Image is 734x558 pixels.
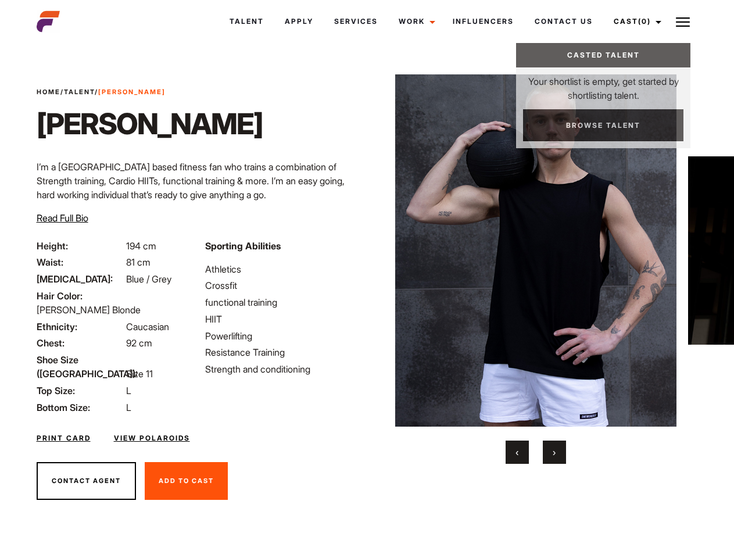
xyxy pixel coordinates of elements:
[37,88,60,96] a: Home
[126,385,131,396] span: L
[37,272,124,286] span: [MEDICAL_DATA]:
[126,256,151,268] span: 81 cm
[64,88,95,96] a: Talent
[205,345,360,359] li: Resistance Training
[205,312,360,326] li: HIIT
[205,295,360,309] li: functional training
[37,212,88,224] span: Read Full Bio
[523,109,683,141] a: Browse Talent
[37,289,124,303] span: Hair Color:
[676,15,690,29] img: Burger icon
[114,433,190,443] a: View Polaroids
[638,17,651,26] span: (0)
[516,43,690,67] a: Casted Talent
[205,240,281,252] strong: Sporting Abilities
[515,446,518,458] span: Previous
[37,304,141,316] span: [PERSON_NAME] Blonde
[388,6,442,37] a: Work
[37,400,124,414] span: Bottom Size:
[126,240,156,252] span: 194 cm
[126,337,152,349] span: 92 cm
[603,6,668,37] a: Cast(0)
[145,462,228,500] button: Add To Cast
[37,10,60,33] img: cropped-aefm-brand-fav-22-square.png
[205,329,360,343] li: Powerlifting
[37,320,124,334] span: Ethnicity:
[37,384,124,398] span: Top Size:
[219,6,274,37] a: Talent
[37,433,91,443] a: Print Card
[524,6,603,37] a: Contact Us
[98,88,166,96] strong: [PERSON_NAME]
[37,106,263,141] h1: [PERSON_NAME]
[37,336,124,350] span: Chest:
[37,211,88,225] button: Read Full Bio
[126,321,169,332] span: Caucasian
[553,446,556,458] span: Next
[37,87,166,97] span: / /
[37,353,124,381] span: Shoe Size ([GEOGRAPHIC_DATA]):
[126,368,153,380] span: Size 11
[442,6,524,37] a: Influencers
[205,262,360,276] li: Athletics
[159,477,214,485] span: Add To Cast
[37,255,124,269] span: Waist:
[126,273,171,285] span: Blue / Grey
[274,6,324,37] a: Apply
[205,278,360,292] li: Crossfit
[324,6,388,37] a: Services
[126,402,131,413] span: L
[205,362,360,376] li: Strength and conditioning
[516,67,690,102] p: Your shortlist is empty, get started by shortlisting talent.
[37,239,124,253] span: Height:
[37,462,136,500] button: Contact Agent
[37,160,360,202] p: I’m a [GEOGRAPHIC_DATA] based fitness fan who trains a combination of Strength training, Cardio H...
